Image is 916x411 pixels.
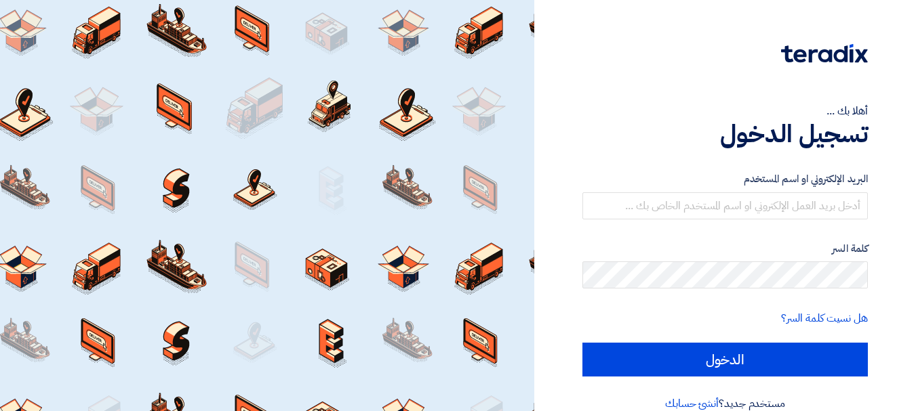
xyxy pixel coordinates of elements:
a: هل نسيت كلمة السر؟ [781,310,868,326]
h1: تسجيل الدخول [582,119,868,149]
div: أهلا بك ... [582,103,868,119]
input: الدخول [582,343,868,376]
label: كلمة السر [582,241,868,257]
input: أدخل بريد العمل الإلكتروني او اسم المستخدم الخاص بك ... [582,192,868,219]
img: Teradix logo [781,44,868,63]
label: البريد الإلكتروني او اسم المستخدم [582,171,868,187]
